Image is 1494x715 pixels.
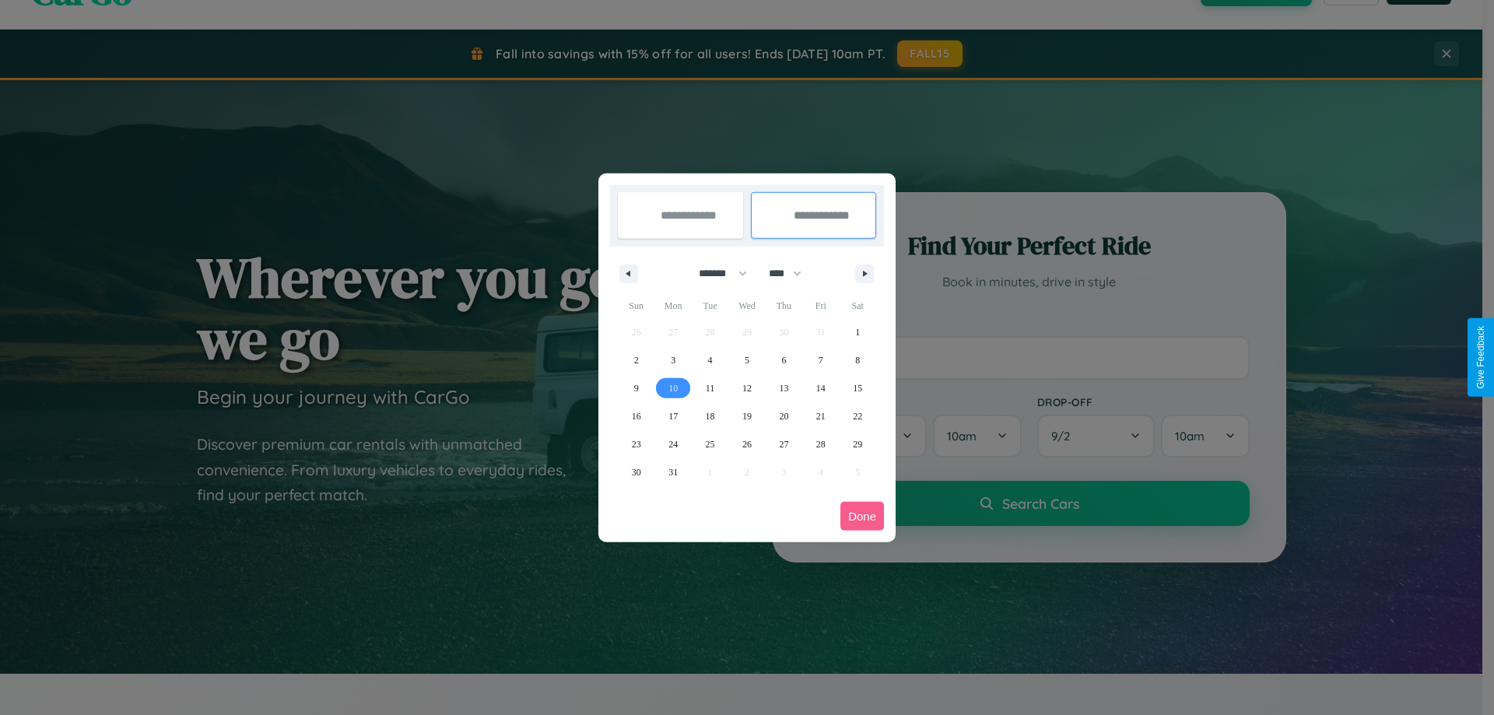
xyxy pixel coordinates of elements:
button: 20 [766,402,802,430]
button: 12 [728,374,765,402]
span: 26 [742,430,752,458]
button: 23 [618,430,654,458]
button: 1 [840,318,876,346]
span: 29 [853,430,862,458]
button: 17 [654,402,691,430]
span: 11 [706,374,715,402]
span: 9 [634,374,639,402]
span: 31 [668,458,678,486]
span: 7 [819,346,823,374]
button: 3 [654,346,691,374]
span: 14 [816,374,826,402]
button: 10 [654,374,691,402]
span: 25 [706,430,715,458]
span: 20 [779,402,788,430]
span: Thu [766,293,802,318]
button: 19 [728,402,765,430]
button: 26 [728,430,765,458]
button: 30 [618,458,654,486]
span: 6 [781,346,786,374]
button: 13 [766,374,802,402]
span: 12 [742,374,752,402]
button: 11 [692,374,728,402]
span: Sat [840,293,876,318]
div: Give Feedback [1475,326,1486,389]
span: 21 [816,402,826,430]
span: 30 [632,458,641,486]
button: Done [840,502,884,531]
span: 3 [671,346,675,374]
button: 15 [840,374,876,402]
span: 19 [742,402,752,430]
span: Sun [618,293,654,318]
span: 8 [855,346,860,374]
button: 18 [692,402,728,430]
button: 29 [840,430,876,458]
span: 4 [708,346,713,374]
span: 28 [816,430,826,458]
button: 2 [618,346,654,374]
button: 7 [802,346,839,374]
span: 5 [745,346,749,374]
button: 9 [618,374,654,402]
span: 22 [853,402,862,430]
button: 4 [692,346,728,374]
span: Wed [728,293,765,318]
span: 1 [855,318,860,346]
span: 2 [634,346,639,374]
span: 10 [668,374,678,402]
button: 14 [802,374,839,402]
button: 31 [654,458,691,486]
span: 27 [779,430,788,458]
span: Fri [802,293,839,318]
button: 28 [802,430,839,458]
span: 24 [668,430,678,458]
button: 24 [654,430,691,458]
span: Mon [654,293,691,318]
span: Tue [692,293,728,318]
span: 16 [632,402,641,430]
span: 17 [668,402,678,430]
button: 16 [618,402,654,430]
button: 27 [766,430,802,458]
button: 25 [692,430,728,458]
button: 6 [766,346,802,374]
button: 21 [802,402,839,430]
button: 5 [728,346,765,374]
span: 23 [632,430,641,458]
button: 22 [840,402,876,430]
span: 18 [706,402,715,430]
span: 15 [853,374,862,402]
button: 8 [840,346,876,374]
span: 13 [779,374,788,402]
